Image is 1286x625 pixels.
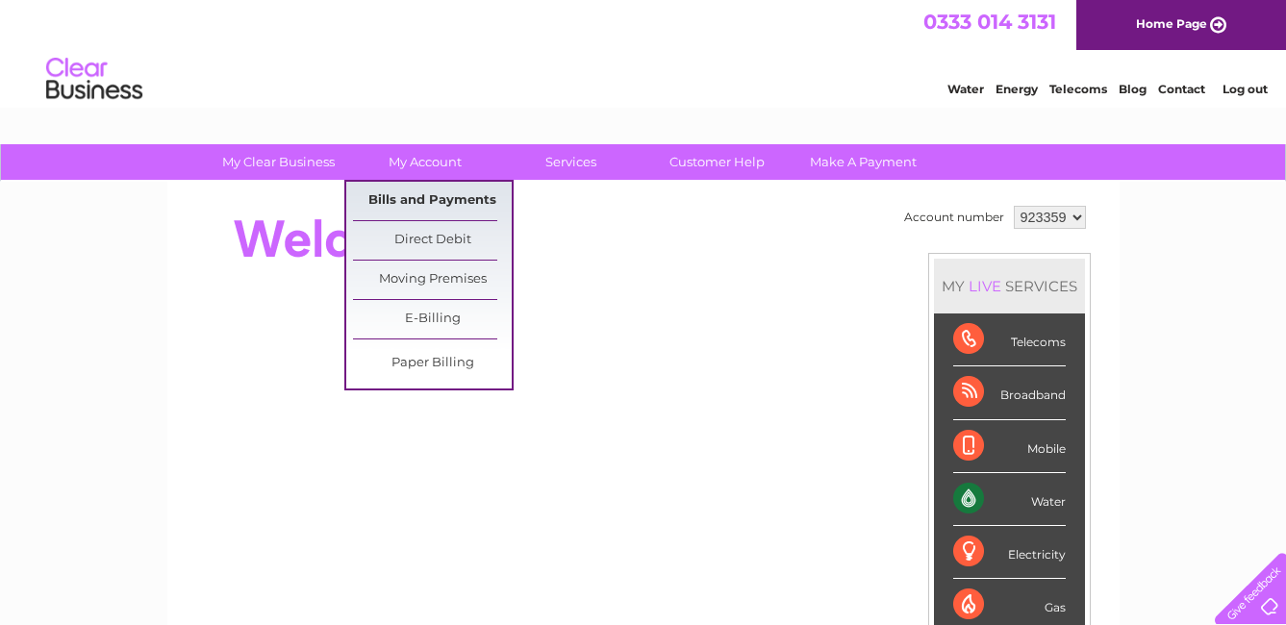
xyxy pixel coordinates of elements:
[1049,82,1107,96] a: Telecoms
[1119,82,1147,96] a: Blog
[353,182,512,220] a: Bills and Payments
[353,344,512,383] a: Paper Billing
[492,144,650,180] a: Services
[638,144,796,180] a: Customer Help
[189,11,1098,93] div: Clear Business is a trading name of Verastar Limited (registered in [GEOGRAPHIC_DATA] No. 3667643...
[953,526,1066,579] div: Electricity
[899,201,1009,234] td: Account number
[353,221,512,260] a: Direct Debit
[965,277,1005,295] div: LIVE
[953,420,1066,473] div: Mobile
[345,144,504,180] a: My Account
[923,10,1056,34] a: 0333 014 3131
[45,50,143,109] img: logo.png
[1158,82,1205,96] a: Contact
[1223,82,1268,96] a: Log out
[934,259,1085,313] div: MY SERVICES
[953,473,1066,526] div: Water
[953,366,1066,419] div: Broadband
[996,82,1038,96] a: Energy
[353,261,512,299] a: Moving Premises
[199,144,358,180] a: My Clear Business
[784,144,943,180] a: Make A Payment
[353,300,512,338] a: E-Billing
[947,82,984,96] a: Water
[953,313,1066,366] div: Telecoms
